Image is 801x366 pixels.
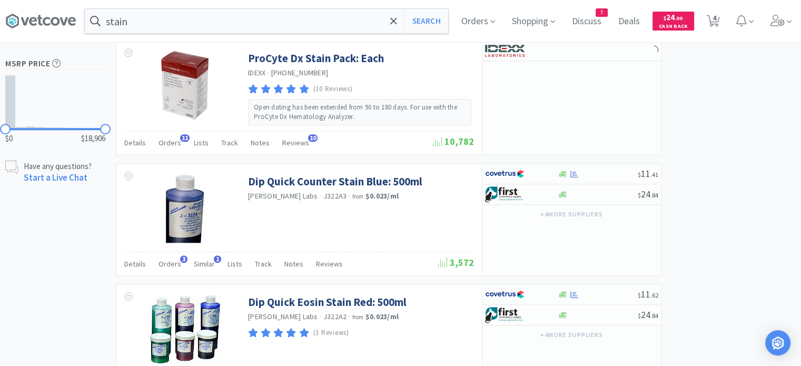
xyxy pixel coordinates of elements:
span: Lists [228,259,242,269]
span: Details [124,259,146,269]
span: 11 [638,167,658,180]
span: Similar [194,259,215,269]
span: 1 [214,255,221,263]
span: $0 [5,132,13,145]
a: Dip Quick Eosin Stain Red: 500ml [248,295,407,309]
button: +4more suppliers [535,328,608,342]
p: Have any questions? [24,161,92,172]
a: $24.00Cash Back [652,7,694,35]
span: $ [638,291,641,299]
span: J322A2 [323,312,347,321]
span: Track [221,138,238,147]
button: Search [404,9,448,33]
span: 7 [596,9,607,16]
span: $18,906 [81,132,105,145]
span: . 84 [650,191,658,199]
span: $ [638,312,641,320]
span: Orders [159,138,181,147]
span: 10,782 [433,135,474,147]
span: . 41 [650,171,658,179]
img: 81797a79333444859537677d2e0ccf46_117214.jpeg [151,174,219,243]
span: Notes [251,138,270,147]
span: from [352,193,364,200]
span: 3 [180,255,187,263]
span: · [320,312,322,321]
span: 24 [664,12,683,22]
span: 11 [180,134,190,142]
a: 4 [703,18,724,27]
span: [PHONE_NUMBER] [271,68,329,77]
span: Reviews [282,138,309,147]
a: Discuss7 [568,17,606,26]
span: 24 [638,188,658,200]
strong: $0.023 / ml [365,312,399,321]
span: . 00 [675,15,683,22]
span: $ [638,171,641,179]
img: 770705047d804e41ab6bb5b9a35de94c_117209.jpeg [150,295,220,363]
img: 67d67680309e4a0bb49a5ff0391dcc42_6.png [485,307,525,323]
div: Open Intercom Messenger [765,330,790,355]
span: Notes [284,259,303,269]
span: Details [124,138,146,147]
span: . 84 [650,312,658,320]
span: J322A3 [323,191,347,201]
span: Reviews [316,259,343,269]
img: 77fca1acd8b6420a9015268ca798ef17_1.png [485,286,525,302]
strong: $0.023 / ml [365,191,399,201]
span: 10 [308,134,318,142]
span: 3,572 [438,256,474,269]
span: . 62 [650,291,658,299]
span: Track [255,259,272,269]
span: $ [638,191,641,199]
h5: MSRP Price [5,57,105,70]
a: Dip Quick Counter Stain Blue: 500ml [248,174,422,189]
span: · [320,191,322,201]
img: 45100688e236459c8e95ca1e74df95ee_306696.png [161,51,209,120]
a: [PERSON_NAME] Labs [248,191,318,201]
p: Open dating has been extended from 90 to 180 days. For use with the ProCyte Dx Hematology Analyzer. [254,103,466,122]
span: Orders [159,259,181,269]
span: · [348,191,350,201]
span: 24 [638,309,658,321]
p: (10 Reviews) [313,84,353,95]
a: Deals [614,17,644,26]
p: (1 Reviews) [313,328,349,339]
a: [PERSON_NAME] Labs [248,312,318,321]
img: 67d67680309e4a0bb49a5ff0391dcc42_6.png [485,186,525,202]
span: $ [664,15,666,22]
span: from [352,313,364,321]
input: Search by item, sku, manufacturer, ingredient, size... [85,9,448,33]
span: · [348,312,350,321]
span: Lists [194,138,209,147]
button: +4more suppliers [535,207,608,222]
a: ProCyte Dx Stain Pack: Each [248,51,384,65]
img: 13250b0087d44d67bb1668360c5632f9_13.png [485,43,525,58]
a: Start a Live Chat [24,172,87,183]
span: Cash Back [659,24,688,31]
span: · [267,68,269,77]
span: 11 [638,288,658,300]
a: IDEXX [248,68,265,77]
img: 77fca1acd8b6420a9015268ca798ef17_1.png [485,166,525,182]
